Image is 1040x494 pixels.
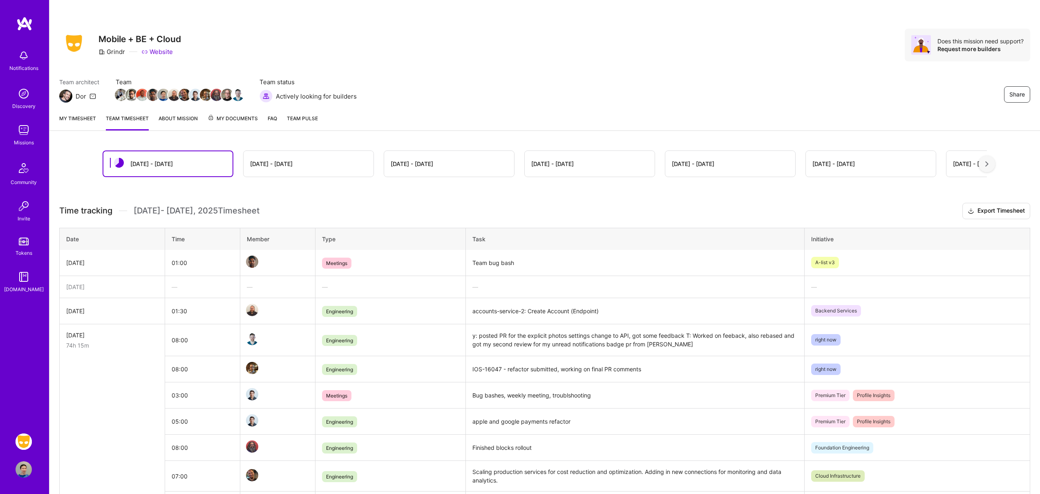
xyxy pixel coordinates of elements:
td: 08:00 [165,324,240,356]
img: Team Member Avatar [189,89,201,101]
td: Team bug bash [466,250,804,276]
span: Profile Insights [853,390,895,401]
span: Profile Insights [853,416,895,427]
a: Team Member Avatar [247,440,257,454]
span: My Documents [208,114,258,123]
a: Grindr: Mobile + BE + Cloud [13,433,34,450]
div: Discovery [12,102,36,110]
span: A-list v3 [811,257,839,268]
td: 01:30 [165,298,240,324]
span: Backend Services [811,305,861,317]
a: FAQ [268,114,277,130]
span: Premium Tier [811,416,850,427]
img: status icon [114,158,124,168]
th: Task [466,228,804,250]
div: [DATE] - [DATE] [250,159,293,168]
div: — [247,283,309,291]
span: Engineering [322,416,357,427]
div: [DATE] - [DATE] [672,159,714,168]
div: [DATE] [66,331,158,339]
div: [DATE] - [DATE] [531,159,574,168]
a: Team Member Avatar [247,332,257,346]
span: Team status [259,78,357,86]
span: right now [811,364,841,375]
img: Team Member Avatar [115,89,127,101]
div: [DATE] - [DATE] [391,159,433,168]
span: Share [1009,90,1025,99]
img: Team Member Avatar [246,469,258,481]
a: My Documents [208,114,258,130]
td: 07:00 [165,461,240,492]
img: Team Member Avatar [179,89,191,101]
div: [DATE] - [DATE] [812,159,855,168]
td: 05:00 [165,409,240,435]
button: Share [1004,86,1030,103]
img: Team Member Avatar [200,89,212,101]
td: Bug bashes, weekly meeting, troublshooting [466,382,804,409]
div: [DOMAIN_NAME] [4,285,44,294]
img: Team Architect [59,90,72,103]
a: Team Member Avatar [179,88,190,102]
a: User Avatar [13,461,34,478]
div: [DATE] [66,258,158,267]
img: Team Member Avatar [246,388,258,400]
a: Team Member Avatar [148,88,158,102]
td: 01:00 [165,250,240,276]
a: Team Member Avatar [247,361,257,375]
div: Invite [18,214,30,223]
div: — [172,283,233,291]
span: Engineering [322,306,357,317]
div: Does this mission need support? [937,37,1024,45]
a: Team Member Avatar [247,413,257,427]
div: [DATE] [66,283,158,291]
div: — [472,283,797,291]
span: [DATE] - [DATE] , 2025 Timesheet [134,206,259,216]
th: Initiative [804,228,1030,250]
div: Grindr [98,47,125,56]
img: Team Member Avatar [210,89,223,101]
a: Team Member Avatar [169,88,179,102]
a: Team Member Avatar [158,88,169,102]
a: About Mission [159,114,198,130]
span: Meetings [322,258,351,269]
span: right now [811,334,841,346]
td: apple and google payments refactor [466,409,804,435]
span: Team [116,78,243,86]
th: Date [60,228,165,250]
a: Team Member Avatar [201,88,211,102]
img: teamwork [16,122,32,138]
img: Team Member Avatar [136,89,148,101]
img: Avatar [911,35,931,55]
td: Scaling production services for cost reduction and optimization. Adding in new connections for mo... [466,461,804,492]
a: Team Member Avatar [126,88,137,102]
span: Team Pulse [287,115,318,121]
img: Team Member Avatar [246,304,258,316]
span: Premium Tier [811,390,850,401]
div: — [811,283,1023,291]
img: Team Member Avatar [147,89,159,101]
a: Team Member Avatar [247,303,257,317]
td: 08:00 [165,435,240,461]
span: Foundation Engineering [811,442,873,454]
div: Request more builders [937,45,1024,53]
a: Team Member Avatar [247,468,257,482]
i: icon Mail [89,93,96,99]
a: Website [141,47,173,56]
img: Team Member Avatar [246,440,258,453]
img: bell [16,47,32,64]
img: Team Member Avatar [168,89,180,101]
img: Team Member Avatar [246,256,258,268]
a: Team timesheet [106,114,149,130]
div: [DATE] - [DATE] [130,159,173,168]
img: guide book [16,269,32,285]
th: Time [165,228,240,250]
th: Type [315,228,465,250]
a: Team Pulse [287,114,318,130]
span: Time tracking [59,206,112,216]
a: My timesheet [59,114,96,130]
img: Team Member Avatar [246,333,258,345]
i: icon CompanyGray [98,49,105,55]
img: Company Logo [59,32,89,54]
img: Team Member Avatar [246,362,258,374]
div: Community [11,178,37,186]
